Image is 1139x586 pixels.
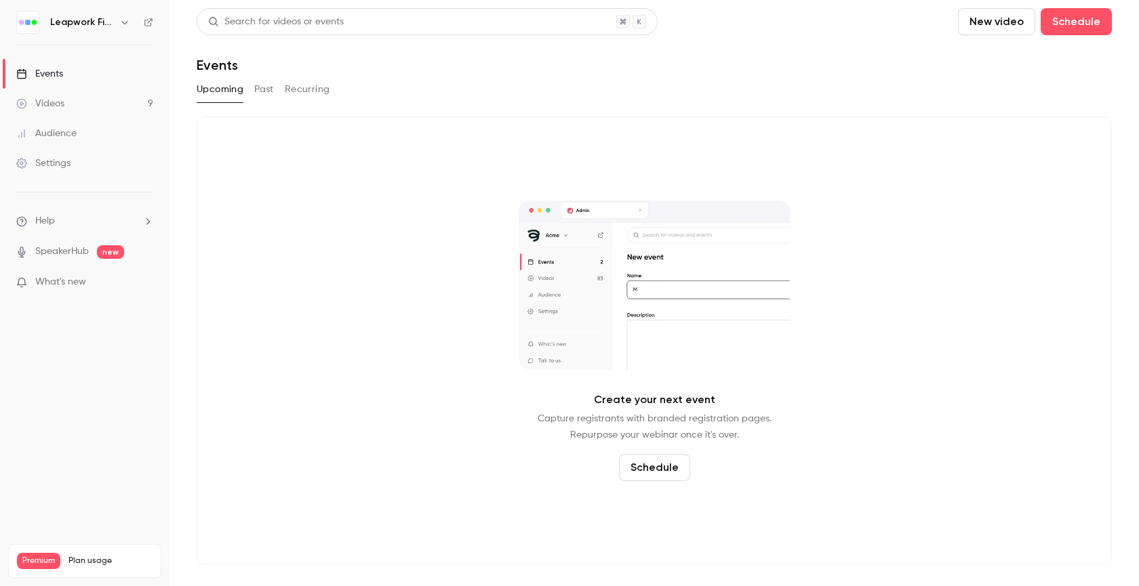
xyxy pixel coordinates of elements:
div: Search for videos or events [208,15,344,29]
button: Schedule [619,454,690,481]
div: Events [16,67,63,81]
div: Settings [16,156,71,170]
iframe: Noticeable Trigger [137,276,153,289]
a: SpeakerHub [35,245,89,259]
span: new [97,245,124,259]
p: Capture registrants with branded registration pages. Repurpose your webinar once it's over. [538,411,772,443]
button: Past [254,79,274,100]
h1: Events [197,57,238,73]
button: Schedule [1041,8,1112,35]
button: New video [958,8,1035,35]
h6: Leapwork Field [50,16,114,29]
span: Premium [17,553,60,569]
p: Create your next event [594,392,715,408]
span: What's new [35,275,86,289]
span: Plan usage [68,556,153,566]
li: help-dropdown-opener [16,214,153,228]
button: Upcoming [197,79,243,100]
div: Videos [16,97,64,110]
span: Help [35,214,55,228]
div: Audience [16,127,77,140]
img: Leapwork Field [17,12,39,33]
button: Recurring [285,79,330,100]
